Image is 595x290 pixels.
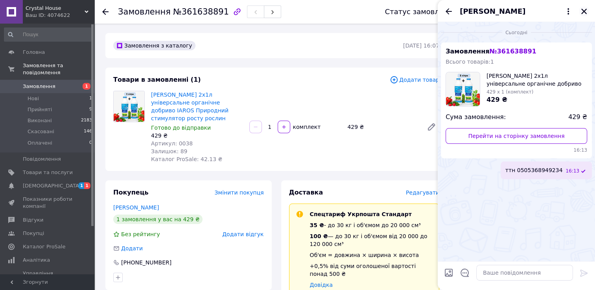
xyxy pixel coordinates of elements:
[310,211,412,217] span: Спецтариф Укрпошта Стандарт
[4,28,93,42] input: Пошук
[151,92,228,121] a: [PERSON_NAME] 2х1л універсальне органічне добриво IAROS Природний стимулятор росту рослин
[121,245,143,251] span: Додати
[23,169,73,176] span: Товари та послуги
[446,59,494,65] span: Всього товарів: 1
[344,121,420,132] div: 429 ₴
[385,8,457,16] div: Статус замовлення
[23,196,73,210] span: Показники роботи компанії
[23,83,55,90] span: Замовлення
[289,189,323,196] span: Доставка
[26,12,94,19] div: Ваш ID: 4074622
[83,83,90,90] span: 1
[151,125,211,131] span: Готово до відправки
[566,168,579,174] span: 16:13 12.09.2025
[23,217,43,224] span: Відгуки
[28,139,52,147] span: Оплачені
[446,147,587,154] span: 16:13 12.09.2025
[446,113,506,122] span: Сума замовлення:
[406,189,439,196] span: Редагувати
[151,156,222,162] span: Каталог ProSale: 42.13 ₴
[23,230,44,237] span: Покупці
[113,76,201,83] span: Товари в замовленні (1)
[403,42,439,49] time: [DATE] 16:07
[28,128,54,135] span: Скасовані
[310,222,324,228] span: 35 ₴
[151,148,187,154] span: Залишок: 89
[310,232,433,248] div: — до 30 кг і об'ємом від 20 000 до 120 000 см³
[310,233,328,239] span: 100 ₴
[84,182,90,189] span: 1
[486,72,587,88] span: [PERSON_NAME] 2х1л універсальне органічне добриво IAROS Природний стимулятор росту рослин
[446,72,480,106] img: 6580157431_w100_h100_yaros-2h1l-universalnoe.jpg
[28,117,52,124] span: Виконані
[114,91,144,122] img: ЯРОС 2х1л універсальне органічне добриво IAROS Природний стимулятор росту рослин
[113,215,203,224] div: 1 замовлення у вас на 429 ₴
[460,268,470,278] button: Відкрити шаблони відповідей
[81,117,92,124] span: 2183
[151,140,193,147] span: Артикул: 0038
[23,62,94,76] span: Замовлення та повідомлення
[291,123,322,131] div: комплект
[460,6,573,17] button: [PERSON_NAME]
[310,221,433,229] div: - до 30 кг і об'ємом до 20 000 см³
[568,113,587,122] span: 429 ₴
[424,119,439,135] a: Редагувати
[460,6,525,17] span: [PERSON_NAME]
[444,7,453,16] button: Назад
[310,251,433,259] div: Об'єм = довжина × ширина × висота
[215,189,264,196] span: Змінити покупця
[23,182,81,189] span: [DEMOGRAPHIC_DATA]
[23,49,45,56] span: Головна
[579,7,589,16] button: Закрити
[89,106,92,113] span: 9
[446,48,536,55] span: Замовлення
[121,231,160,237] span: Без рейтингу
[78,182,85,189] span: 1
[446,128,587,144] a: Перейти на сторінку замовлення
[505,166,563,174] span: ттн 0505368949234
[102,8,109,16] div: Повернутися назад
[118,7,171,17] span: Замовлення
[486,96,507,103] span: 429 ₴
[489,48,536,55] span: № 361638891
[113,204,159,211] a: [PERSON_NAME]
[222,231,263,237] span: Додати відгук
[28,106,52,113] span: Прийняті
[89,95,92,102] span: 1
[113,189,149,196] span: Покупець
[26,5,85,12] span: Crystal House
[310,262,433,278] div: +0,5% від суми оголошеної вартості понад 500 ₴
[173,7,229,17] span: №361638891
[28,95,39,102] span: Нові
[84,128,92,135] span: 146
[486,89,533,95] span: 429 x 1 (комплект)
[23,257,50,264] span: Аналітика
[120,259,172,266] div: [PHONE_NUMBER]
[89,139,92,147] span: 0
[390,75,439,84] span: Додати товар
[23,156,61,163] span: Повідомлення
[502,29,531,36] span: Сьогодні
[23,243,65,250] span: Каталог ProSale
[310,282,333,288] a: Довідка
[113,41,195,50] div: Замовлення з каталогу
[151,132,243,139] div: 429 ₴
[441,28,592,36] div: 12.09.2025
[23,270,73,284] span: Управління сайтом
